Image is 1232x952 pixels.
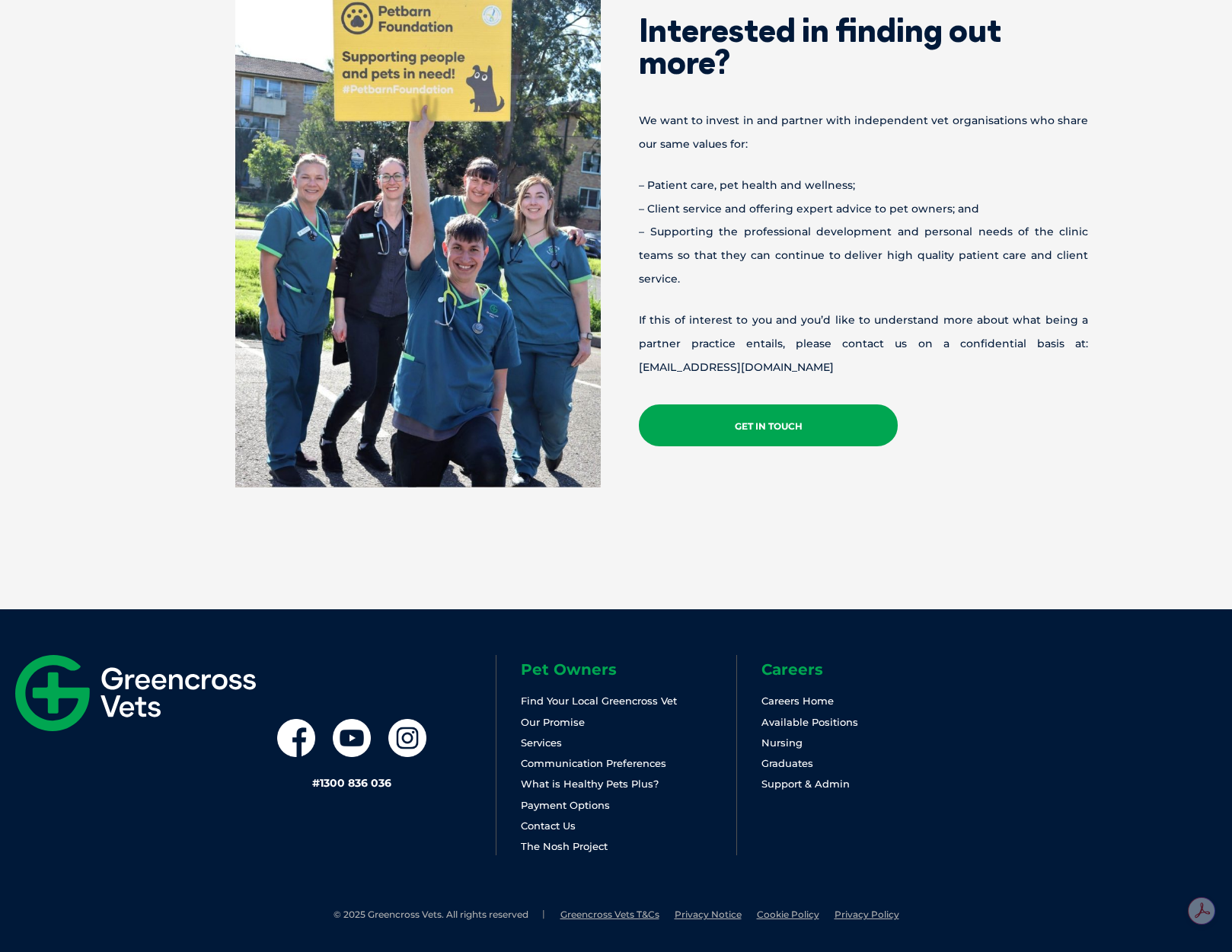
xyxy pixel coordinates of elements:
a: What is Healthy Pets Plus? [521,778,659,790]
a: Contact Us [521,819,576,832]
span: # [312,776,320,790]
p: We want to invest in and partner with independent vet organisations who share our same values for: [639,109,1088,156]
a: Find Your Local Greencross Vet [521,695,677,707]
a: Cookie Policy [757,909,819,920]
a: Careers Home [761,695,834,707]
h2: Interested in finding out more? [639,14,1088,78]
a: Communication Preferences [521,757,666,769]
a: Greencross Vets T&Cs [560,909,659,920]
a: Privacy Notice [675,909,742,920]
a: Get in Touch [639,404,898,446]
p: – Patient care, pet health and wellness; – Client service and offering expert advice to pet owner... [639,174,1088,291]
a: Graduates [761,757,813,769]
a: Available Positions [761,716,858,728]
a: #1300 836 036 [312,776,391,790]
h6: Careers [761,662,977,677]
a: Our Promise [521,716,585,728]
a: Payment Options [521,799,610,811]
h6: Pet Owners [521,662,736,677]
a: Privacy Policy [835,909,899,920]
a: Services [521,736,562,749]
li: © 2025 Greencross Vets. All rights reserved [334,909,545,922]
a: Support & Admin [761,778,850,790]
p: If this of interest to you and you’d like to understand more about what being a partner practice ... [639,308,1088,379]
a: The Nosh Project [521,840,608,852]
a: Nursing [761,736,803,749]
